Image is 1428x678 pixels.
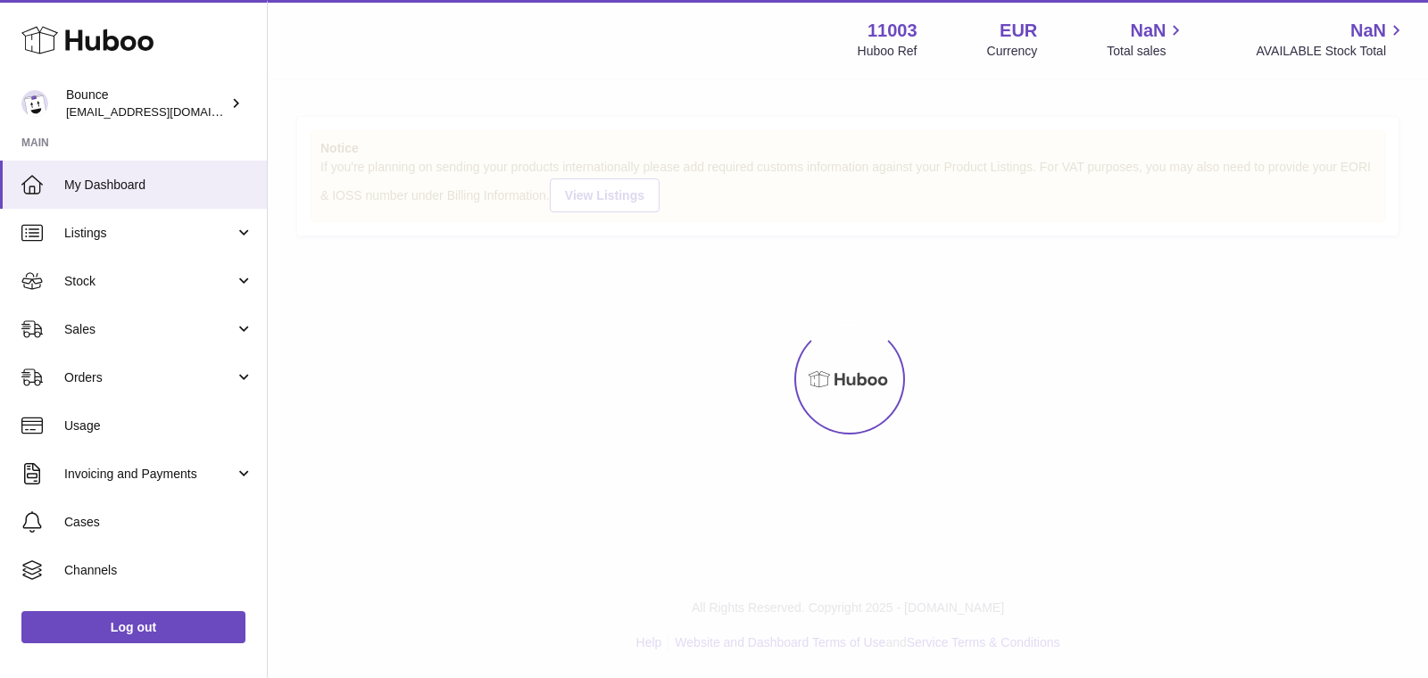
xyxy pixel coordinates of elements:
[987,43,1038,60] div: Currency
[64,273,235,290] span: Stock
[64,321,235,338] span: Sales
[1107,19,1186,60] a: NaN Total sales
[21,90,48,117] img: collateral@usebounce.com
[64,225,235,242] span: Listings
[1107,43,1186,60] span: Total sales
[1130,19,1166,43] span: NaN
[1000,19,1037,43] strong: EUR
[868,19,917,43] strong: 11003
[64,418,253,434] span: Usage
[1256,19,1407,60] a: NaN AVAILABLE Stock Total
[1256,43,1407,60] span: AVAILABLE Stock Total
[66,104,262,119] span: [EMAIL_ADDRESS][DOMAIN_NAME]
[64,514,253,531] span: Cases
[858,43,917,60] div: Huboo Ref
[64,177,253,194] span: My Dashboard
[66,87,227,120] div: Bounce
[1350,19,1386,43] span: NaN
[21,611,245,643] a: Log out
[64,562,253,579] span: Channels
[64,369,235,386] span: Orders
[64,466,235,483] span: Invoicing and Payments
